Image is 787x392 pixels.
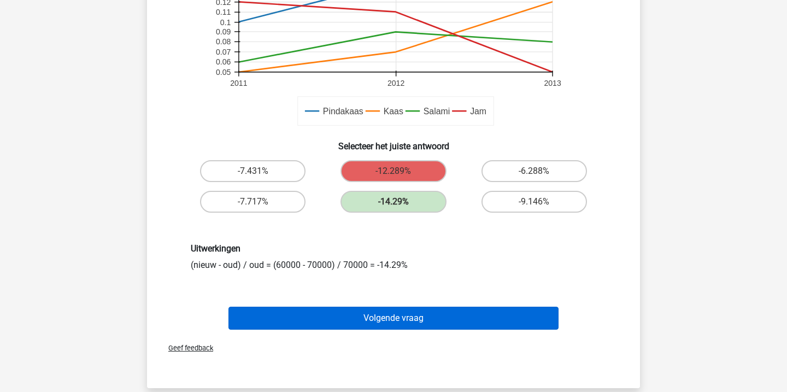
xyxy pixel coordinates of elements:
[216,38,231,46] text: 0.08
[387,79,404,87] text: 2012
[340,160,446,182] label: -12.289%
[216,8,231,16] text: 0.11
[424,107,450,116] text: Salami
[470,107,486,116] text: Jam
[160,344,213,352] span: Geef feedback
[323,107,363,116] text: Pindakaas
[200,160,306,182] label: -7.431%
[165,132,622,151] h6: Selecteer het juiste antwoord
[340,191,446,213] label: -14.29%
[216,48,231,56] text: 0.07
[228,307,559,330] button: Volgende vraag
[216,27,231,36] text: 0.09
[216,57,231,66] text: 0.06
[544,79,561,87] text: 2013
[183,243,604,271] div: (nieuw - oud) / oud = (60000 - 70000) / 70000 = -14.29%
[481,191,587,213] label: -9.146%
[481,160,587,182] label: -6.288%
[200,191,306,213] label: -7.717%
[220,18,231,27] text: 0.1
[384,107,403,116] text: Kaas
[230,79,247,87] text: 2011
[191,243,596,254] h6: Uitwerkingen
[216,68,231,77] text: 0.05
